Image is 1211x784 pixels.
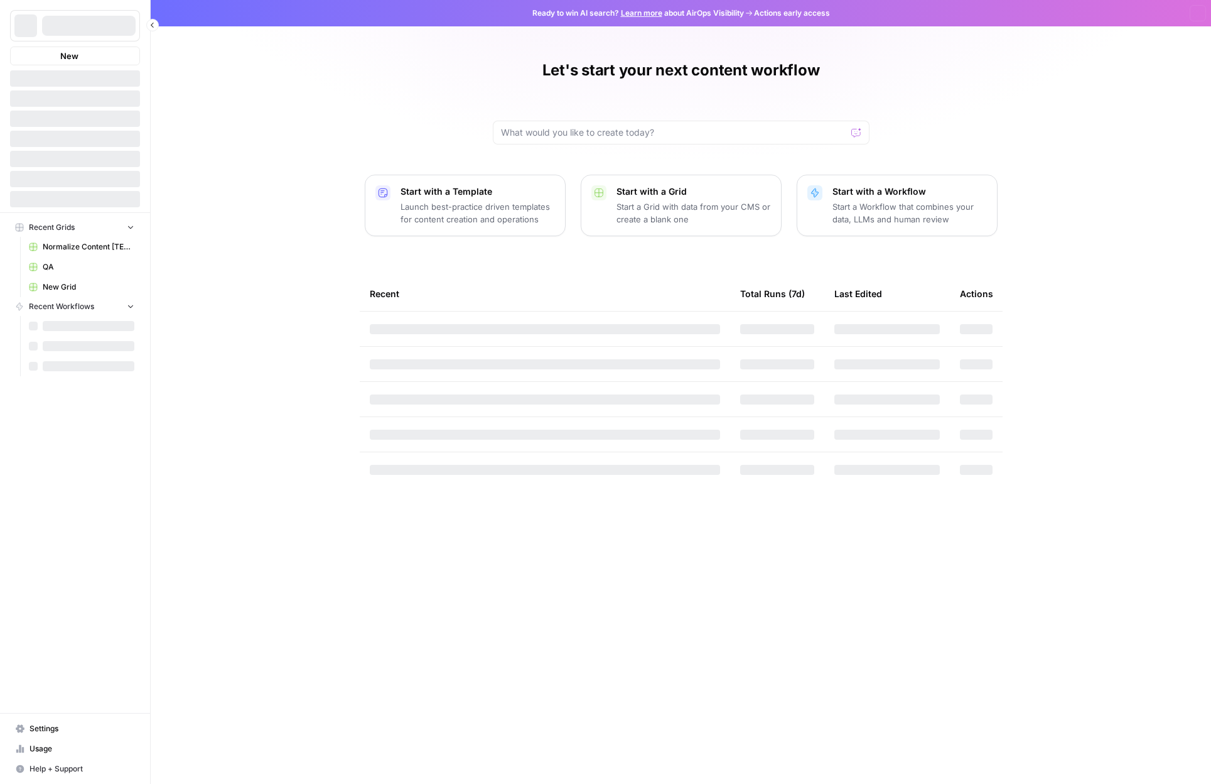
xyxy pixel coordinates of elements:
[23,237,140,257] a: Normalize Content [TEST CASES]
[532,8,744,19] span: Ready to win AI search? about AirOps Visibility
[370,276,720,311] div: Recent
[29,301,94,312] span: Recent Workflows
[43,281,134,293] span: New Grid
[365,175,566,236] button: Start with a TemplateLaunch best-practice driven templates for content creation and operations
[401,200,555,226] p: Launch best-practice driven templates for content creation and operations
[501,126,846,139] input: What would you like to create today?
[616,200,771,226] p: Start a Grid with data from your CMS or create a blank one
[740,276,805,311] div: Total Runs (7d)
[10,719,140,739] a: Settings
[60,50,78,62] span: New
[10,759,140,779] button: Help + Support
[616,185,771,198] p: Start with a Grid
[23,277,140,297] a: New Grid
[834,276,882,311] div: Last Edited
[621,8,662,18] a: Learn more
[10,46,140,65] button: New
[832,200,987,226] p: Start a Workflow that combines your data, LLMs and human review
[401,185,555,198] p: Start with a Template
[29,222,75,233] span: Recent Grids
[960,276,993,311] div: Actions
[43,241,134,253] span: Normalize Content [TEST CASES]
[30,763,134,775] span: Help + Support
[542,60,820,80] h1: Let's start your next content workflow
[10,218,140,237] button: Recent Grids
[23,257,140,277] a: QA
[10,297,140,316] button: Recent Workflows
[43,261,134,273] span: QA
[797,175,998,236] button: Start with a WorkflowStart a Workflow that combines your data, LLMs and human review
[30,743,134,754] span: Usage
[30,723,134,734] span: Settings
[832,185,987,198] p: Start with a Workflow
[10,739,140,759] a: Usage
[581,175,782,236] button: Start with a GridStart a Grid with data from your CMS or create a blank one
[754,8,830,19] span: Actions early access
